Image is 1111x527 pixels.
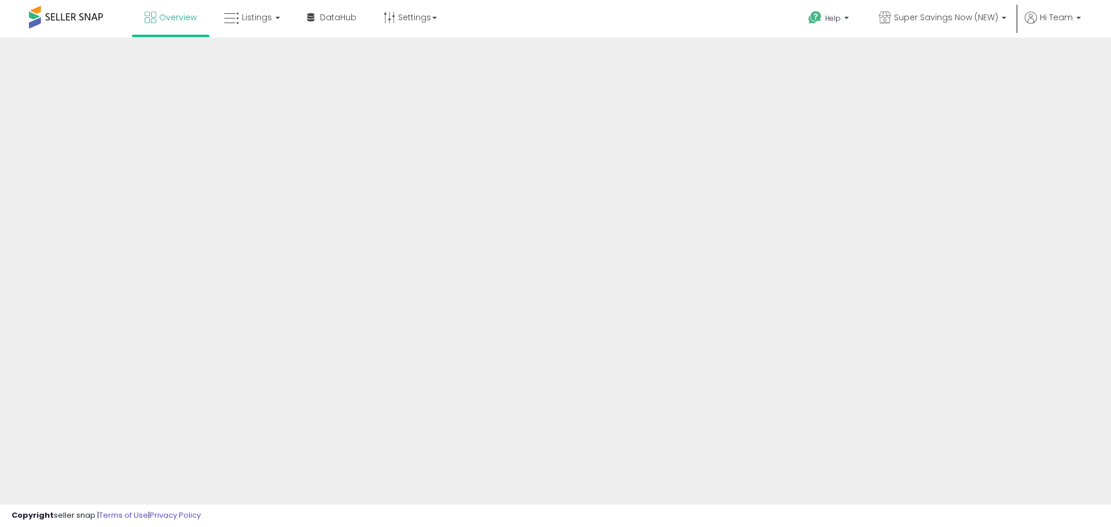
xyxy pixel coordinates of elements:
[242,12,272,23] span: Listings
[320,12,356,23] span: DataHub
[150,510,201,521] a: Privacy Policy
[799,2,860,38] a: Help
[1025,12,1081,38] a: Hi Team
[99,510,148,521] a: Terms of Use
[12,510,54,521] strong: Copyright
[894,12,998,23] span: Super Savings Now (NEW)
[12,510,201,521] div: seller snap | |
[808,10,822,25] i: Get Help
[159,12,197,23] span: Overview
[1040,12,1073,23] span: Hi Team
[825,13,841,23] span: Help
